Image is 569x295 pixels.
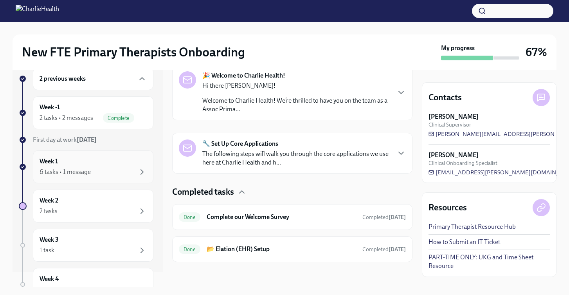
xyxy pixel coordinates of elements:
[19,96,153,129] a: Week -12 tasks • 2 messagesComplete
[40,157,58,166] h6: Week 1
[40,235,59,244] h6: Week 3
[33,67,153,90] div: 2 previous weeks
[16,5,59,17] img: CharlieHealth
[103,115,134,121] span: Complete
[429,121,471,128] span: Clinical Supervisor
[429,151,479,159] strong: [PERSON_NAME]
[40,246,54,255] div: 1 task
[362,246,406,253] span: September 8th, 2025 11:45
[441,44,475,52] strong: My progress
[429,253,550,270] a: PART-TIME ONLY: UKG and Time Sheet Resource
[389,246,406,253] strong: [DATE]
[179,214,200,220] span: Done
[77,136,97,143] strong: [DATE]
[526,45,547,59] h3: 67%
[19,136,153,144] a: First day at work[DATE]
[19,229,153,262] a: Week 31 task
[429,202,467,214] h4: Resources
[362,246,406,253] span: Completed
[33,136,97,143] span: First day at work
[202,139,278,148] strong: 🔧 Set Up Core Applications
[429,92,462,103] h4: Contacts
[429,112,479,121] strong: [PERSON_NAME]
[362,214,406,221] span: Completed
[40,168,91,176] div: 6 tasks • 1 message
[40,114,93,122] div: 2 tasks • 2 messages
[179,246,200,252] span: Done
[202,96,390,114] p: Welcome to Charlie Health! We’re thrilled to have you on the team as a Assoc Prima...
[22,44,245,60] h2: New FTE Primary Therapists Onboarding
[40,196,58,205] h6: Week 2
[429,223,516,231] a: Primary Therapist Resource Hub
[207,245,356,253] h6: 📂 Elation (EHR) Setup
[40,207,58,215] div: 2 tasks
[179,211,406,223] a: DoneComplete our Welcome SurveyCompleted[DATE]
[202,150,390,167] p: The following steps will walk you through the core applications we use here at Charlie Health and...
[40,285,54,294] div: 1 task
[202,81,390,90] p: Hi there [PERSON_NAME]!
[40,103,60,112] h6: Week -1
[19,150,153,183] a: Week 16 tasks • 1 message
[207,213,356,221] h6: Complete our Welcome Survey
[172,186,234,198] h4: Completed tasks
[429,238,500,246] a: How to Submit an IT Ticket
[202,71,285,80] strong: 🎉 Welcome to Charlie Health!
[172,186,412,198] div: Completed tasks
[429,159,497,167] span: Clinical Onboarding Specialist
[40,275,59,283] h6: Week 4
[362,214,406,221] span: September 5th, 2025 22:02
[40,74,86,83] h6: 2 previous weeks
[19,190,153,223] a: Week 22 tasks
[179,243,406,255] a: Done📂 Elation (EHR) SetupCompleted[DATE]
[389,214,406,221] strong: [DATE]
